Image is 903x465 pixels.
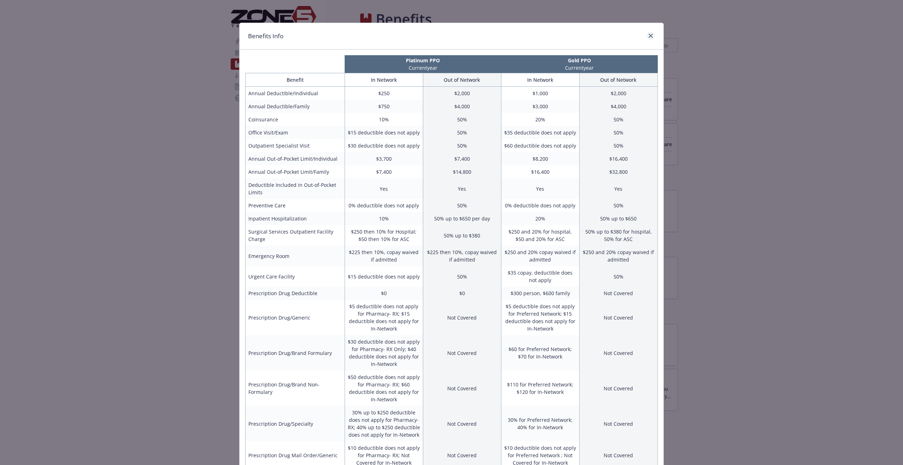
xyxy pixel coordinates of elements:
td: $110 for Preferred Network; $120 for In-Network [501,371,579,406]
td: Annual Deductible/Family [246,100,345,113]
td: $8,200 [501,152,579,165]
td: Yes [501,178,579,199]
td: $3,000 [501,100,579,113]
td: 50% up to $380 for hospital, 50% for ASC [579,225,657,246]
td: Prescription Drug/Specialty [246,406,345,441]
td: Not Covered [423,335,501,371]
td: $225 then 10%, copay waived if admitted [423,246,501,266]
td: Not Covered [579,287,657,300]
td: Outpatient Specialist Visit [246,139,345,152]
td: $30 deductible does not apply for Pharmacy- RX Only; $40 deductible does not apply for In-Network [345,335,423,371]
td: $250 [345,87,423,100]
td: 50% [579,126,657,139]
td: $16,400 [579,152,657,165]
td: Office Visit/Exam [246,126,345,139]
td: 0% deductible does not apply [345,199,423,212]
p: Current year [503,64,656,71]
td: 50% [423,126,501,139]
td: Annual Out-of-Pocket Limit/Individual [246,152,345,165]
td: 0% deductible does not apply [501,199,579,212]
td: $15 deductible does not apply [345,126,423,139]
td: $2,000 [579,87,657,100]
td: Surgical Services Outpatient Facility Charge [246,225,345,246]
td: 50% [579,139,657,152]
td: $4,000 [579,100,657,113]
td: Urgent Care Facility [246,266,345,287]
td: Preventive Care [246,199,345,212]
td: $0 [423,287,501,300]
td: $60 deductible does not apply [501,139,579,152]
a: close [646,31,655,40]
td: $4,000 [423,100,501,113]
td: 30% up to $250 deductible does not apply for Pharmacy- RX; 40% up to $250 deductible does not app... [345,406,423,441]
td: $7,400 [423,152,501,165]
td: $750 [345,100,423,113]
td: $30 deductible does not apply [345,139,423,152]
td: Not Covered [579,335,657,371]
td: Not Covered [423,406,501,441]
p: Current year [346,64,500,71]
td: 50% [423,266,501,287]
td: $250 and 20% copay waived if admitted [579,246,657,266]
td: Annual Out-of-Pocket Limit/Family [246,165,345,178]
td: Not Covered [579,300,657,335]
th: In Network [345,73,423,87]
th: Out of Network [423,73,501,87]
td: Prescription Drug/Generic [246,300,345,335]
td: Not Covered [423,300,501,335]
h1: Benefits Info [248,31,283,41]
td: $250 and 20% copay waived if admitted [501,246,579,266]
td: 50% [579,266,657,287]
td: Inpatient Hospitalization [246,212,345,225]
td: $5 deductible does not apply for Pharmacy- RX; $15 deductible does not apply for In-Network [345,300,423,335]
th: In Network [501,73,579,87]
td: 10% [345,113,423,126]
p: Platinum PPO [346,57,500,64]
td: $15 deductible does not apply [345,266,423,287]
td: $2,000 [423,87,501,100]
td: Yes [423,178,501,199]
th: Benefit [246,73,345,87]
td: Emergency Room [246,246,345,266]
td: $14,800 [423,165,501,178]
td: $50 deductible does not apply for Pharmacy- RX; $60 deductible does not apply for In-Network [345,371,423,406]
th: intentionally left blank [245,55,345,73]
td: 50% [423,113,501,126]
td: Not Covered [579,371,657,406]
td: $0 [345,287,423,300]
td: 50% up to $650 [579,212,657,225]
td: Yes [345,178,423,199]
p: Gold PPO [503,57,656,64]
td: $225 then 10%, copay waived if admitted [345,246,423,266]
td: 50% up to $650 per day [423,212,501,225]
td: $32,800 [579,165,657,178]
td: Prescription Drug/Brand Formulary [246,335,345,371]
td: 50% [579,199,657,212]
td: $250 then 10% for Hospital; $50 then 10% for ASC [345,225,423,246]
td: $5 deductible does not apply for Preferred Network; $15 deductible does not apply for In-Network [501,300,579,335]
td: $16,400 [501,165,579,178]
td: Deductible Included in Out-of-Pocket Limits [246,178,345,199]
td: 20% [501,212,579,225]
td: 50% [423,199,501,212]
th: Out of Network [579,73,657,87]
td: Not Covered [579,406,657,441]
td: $35 copay, deductible does not apply [501,266,579,287]
td: $3,700 [345,152,423,165]
td: Coinsurance [246,113,345,126]
td: Prescription Drug Deductible [246,287,345,300]
td: 10% [345,212,423,225]
td: 50% up to $380 [423,225,501,246]
td: 20% [501,113,579,126]
td: $250 and 20% for hospital, $50 and 20% for ASC [501,225,579,246]
td: 50% [423,139,501,152]
td: Not Covered [423,371,501,406]
td: Prescription Drug/Brand Non-Formulary [246,371,345,406]
td: Annual Deductible/Individual [246,87,345,100]
td: $7,400 [345,165,423,178]
td: $35 deductible does not apply [501,126,579,139]
td: $300 person, $600 family [501,287,579,300]
td: 50% [579,113,657,126]
td: $60 for Preferred Network; $70 for In-Network [501,335,579,371]
td: $1,000 [501,87,579,100]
